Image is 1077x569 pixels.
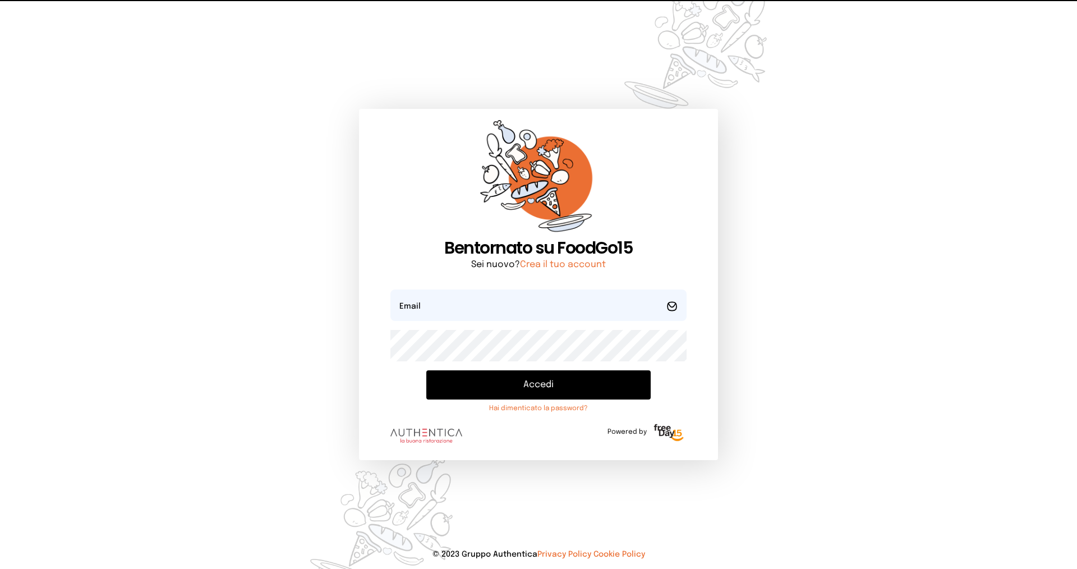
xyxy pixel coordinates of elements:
[426,404,651,413] a: Hai dimenticato la password?
[520,260,606,269] a: Crea il tuo account
[390,429,462,443] img: logo.8f33a47.png
[390,238,687,258] h1: Bentornato su FoodGo15
[607,428,647,437] span: Powered by
[651,422,687,444] img: logo-freeday.3e08031.png
[18,549,1059,560] p: © 2023 Gruppo Authentica
[480,120,597,238] img: sticker-orange.65babaf.png
[426,370,651,400] button: Accedi
[593,550,645,558] a: Cookie Policy
[537,550,591,558] a: Privacy Policy
[390,258,687,272] p: Sei nuovo?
